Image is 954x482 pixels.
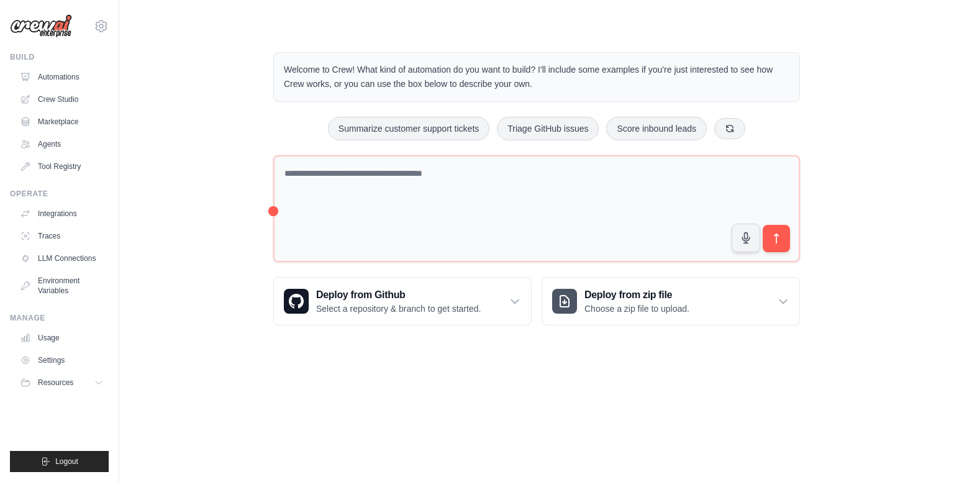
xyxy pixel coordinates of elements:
[606,117,707,140] button: Score inbound leads
[584,288,689,302] h3: Deploy from zip file
[15,226,109,246] a: Traces
[284,63,789,91] p: Welcome to Crew! What kind of automation do you want to build? I'll include some examples if you'...
[10,451,109,472] button: Logout
[38,378,73,388] span: Resources
[15,112,109,132] a: Marketplace
[10,52,109,62] div: Build
[15,328,109,348] a: Usage
[15,271,109,301] a: Environment Variables
[15,373,109,393] button: Resources
[15,350,109,370] a: Settings
[10,189,109,199] div: Operate
[328,117,489,140] button: Summarize customer support tickets
[15,134,109,154] a: Agents
[584,302,689,315] p: Choose a zip file to upload.
[497,117,599,140] button: Triage GitHub issues
[892,422,954,482] iframe: Chat Widget
[15,157,109,176] a: Tool Registry
[10,14,72,38] img: Logo
[15,67,109,87] a: Automations
[10,313,109,323] div: Manage
[55,457,78,466] span: Logout
[316,288,481,302] h3: Deploy from Github
[15,204,109,224] a: Integrations
[15,248,109,268] a: LLM Connections
[15,89,109,109] a: Crew Studio
[316,302,481,315] p: Select a repository & branch to get started.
